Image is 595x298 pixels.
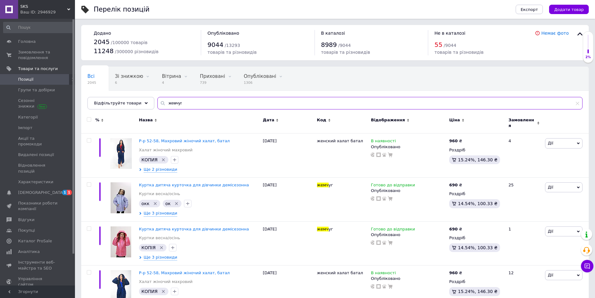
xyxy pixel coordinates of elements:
span: Експорт [521,7,538,12]
span: SKS [20,4,67,9]
span: С заниженной ценой, Оп... [87,97,154,103]
span: Зі знижкою [115,73,143,79]
span: товарів та різновидів [434,50,483,55]
span: Управління сайтом [18,276,58,287]
span: Покупці [18,228,35,233]
span: Відфільтруйте товари [94,101,141,105]
b: 690 [449,227,458,231]
span: В каталозі [321,31,345,36]
span: Дії [548,273,553,277]
span: 6 [115,80,143,85]
a: Р-р 52-58, Махровий жіночий халат, батал [139,270,230,275]
span: % [95,117,99,123]
span: 14.54%, 100.33 ₴ [458,201,498,206]
span: жемч [317,183,329,187]
span: Дії [548,185,553,189]
span: Характеристики [18,179,53,185]
div: 4 [505,134,543,178]
span: В наявності [371,139,396,145]
svg: Видалити мітку [153,201,158,206]
span: уг [329,183,333,187]
span: / 100000 товарів [111,40,147,45]
div: Опубліковано [371,232,446,238]
input: Пошук [3,22,74,33]
span: Ще 2 різновиди [144,167,177,173]
span: Ще 3 різновиди [144,210,177,216]
span: Акції та промокоди [18,136,58,147]
span: Категорії [18,114,38,120]
div: [DATE] [261,134,315,178]
a: Халат жіночий махровий [139,279,193,285]
span: женский халат батал [317,270,363,275]
div: [DATE] [261,177,315,221]
button: Чат з покупцем [581,260,593,272]
div: 2% [583,55,593,59]
span: Ціна [449,117,460,123]
span: Готово до відправки [371,183,415,189]
span: ок [165,201,171,206]
span: / 9044 [444,43,456,48]
button: Експорт [516,5,543,14]
a: Немає фото [541,31,569,36]
div: [DATE] [261,221,315,265]
span: Опубліковано [207,31,239,36]
a: Куртка дитяча курточка для дівчинки демісезонна [139,183,249,187]
span: 15.24%, 146.30 ₴ [458,157,498,162]
span: жемч [317,227,329,231]
input: Пошук по назві позиції, артикулу і пошуковим запитам [157,97,583,109]
a: Куртка дитяча курточка для дівчинки демісезонна [139,227,249,231]
span: 9044 [207,41,223,48]
span: Каталог ProSale [18,238,52,244]
span: 14.54%, 100.33 ₴ [458,245,498,250]
div: ₴ [449,138,462,144]
span: товарів та різновидів [207,50,256,55]
div: 1 [505,221,543,265]
span: 1 [62,190,67,195]
b: 960 [449,139,458,143]
div: ₴ [449,270,462,276]
span: Імпорт [18,125,32,131]
img: Куртка детская, курточка для девочки демисезонная [111,226,131,257]
b: 690 [449,183,458,187]
span: Групи та добірки [18,87,55,93]
span: Відновлення позицій [18,163,58,174]
img: Куртка детская, курточка для девочки демисезонная [111,182,131,213]
a: Р-р 52-58, Махровий жіночий халат, батал [139,139,230,143]
span: Не в каталозі [434,31,465,36]
span: Сезонні знижки [18,98,58,109]
span: окк [141,201,149,206]
span: Ще 3 різновиди [144,255,177,260]
svg: Видалити мітку [161,289,166,294]
img: Р-р 52-58, Махровый женский халат, батал [110,138,132,169]
div: Роздріб [449,279,503,285]
a: Халат жіночий махровий [139,147,193,153]
span: Готово до відправки [371,227,415,233]
span: Аналітика [18,249,40,255]
span: 739 [200,80,225,85]
a: Куртки весна/осінь [139,191,180,197]
span: 2045 [87,80,96,85]
span: 55 [434,41,442,48]
svg: Видалити мітку [174,201,179,206]
span: Додано [94,31,111,36]
a: Куртки весна/осінь [139,235,180,241]
span: 11248 [94,47,114,55]
span: женский халат батал [317,139,363,143]
div: Опубліковано [371,144,446,150]
span: Замовлення та повідомлення [18,49,58,61]
div: С заниженной ценой, Опубликованные [81,91,166,114]
span: 1306 [244,80,276,85]
span: [DEMOGRAPHIC_DATA] [18,190,64,195]
span: Товари та послуги [18,66,58,72]
span: Дії [548,141,553,145]
div: ₴ [449,182,462,188]
span: КОПИЯ [141,157,158,162]
span: Код [317,117,326,123]
button: Додати товар [549,5,589,14]
span: Дата [263,117,275,123]
span: Інструменти веб-майстра та SEO [18,260,58,271]
span: Головна [18,39,36,44]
